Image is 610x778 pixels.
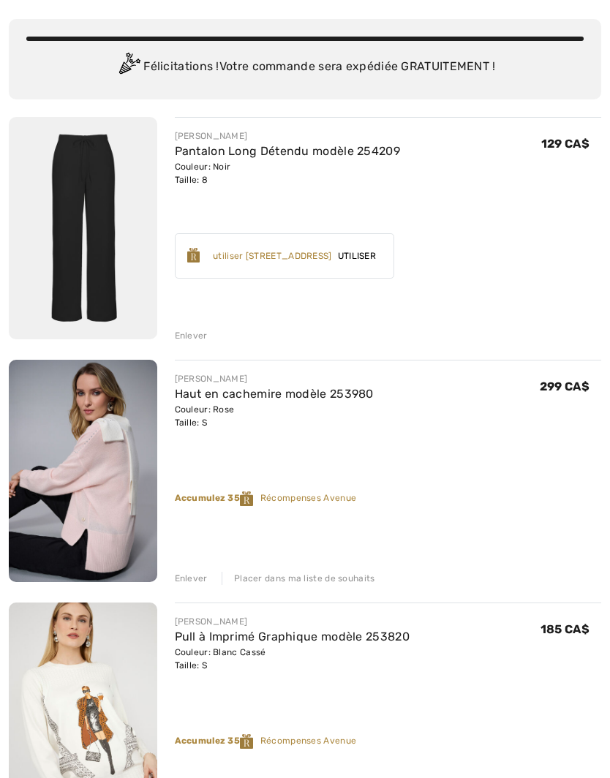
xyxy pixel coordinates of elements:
a: Pull à Imprimé Graphique modèle 253820 [175,630,410,643]
div: [PERSON_NAME] [175,129,401,143]
div: [PERSON_NAME] [175,372,374,385]
a: Pantalon Long Détendu modèle 254209 [175,144,401,158]
span: Utiliser [332,249,382,263]
img: Pantalon Long Détendu modèle 254209 [9,117,157,339]
div: Récompenses Avenue [175,491,602,506]
img: Reward-Logo.svg [240,734,253,749]
div: Couleur: Noir Taille: 8 [175,160,401,186]
img: Reward-Logo.svg [240,491,253,506]
strong: Accumulez 35 [175,736,260,746]
div: Félicitations ! Votre commande sera expédiée GRATUITEMENT ! [26,53,584,82]
div: Récompenses Avenue [175,734,602,749]
a: Haut en cachemire modèle 253980 [175,387,374,401]
span: 299 CA$ [540,379,590,393]
span: 129 CA$ [541,137,590,151]
div: Enlever [175,572,208,585]
img: Congratulation2.svg [114,53,143,82]
div: Placer dans ma liste de souhaits [222,572,375,585]
div: utiliser [STREET_ADDRESS] [213,249,332,263]
img: Haut en cachemire modèle 253980 [9,360,157,582]
div: Couleur: Blanc Cassé Taille: S [175,646,410,672]
div: Enlever [175,329,208,342]
div: [PERSON_NAME] [175,615,410,628]
strong: Accumulez 35 [175,493,260,503]
img: Reward-Logo.svg [187,248,200,263]
span: 185 CA$ [541,622,590,636]
div: Couleur: Rose Taille: S [175,403,374,429]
